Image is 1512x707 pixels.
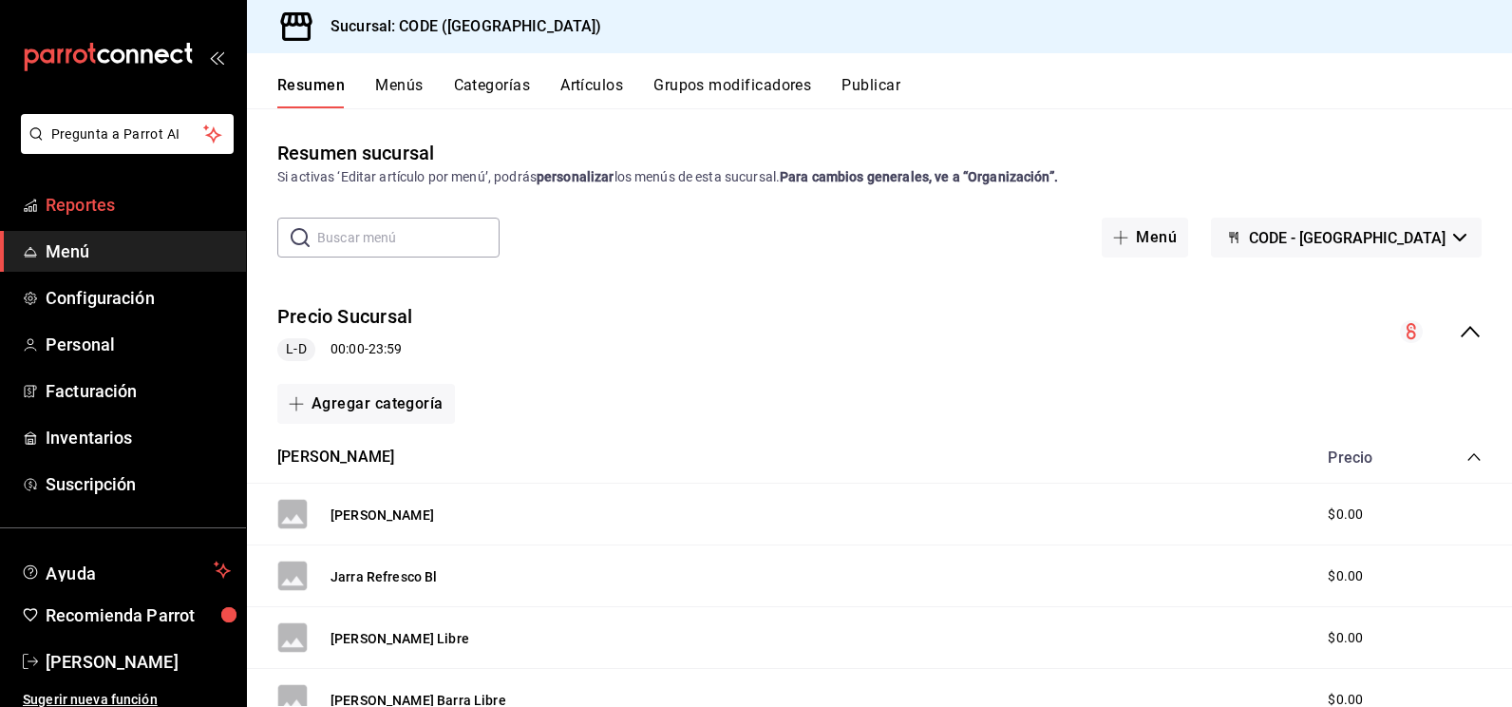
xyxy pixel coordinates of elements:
div: Si activas ‘Editar artículo por menú’, podrás los menús de esta sucursal. [277,167,1482,187]
span: $0.00 [1328,628,1363,648]
button: Menús [375,76,423,108]
span: Recomienda Parrot [46,602,231,628]
span: Pregunta a Parrot AI [51,124,204,144]
button: open_drawer_menu [209,49,224,65]
div: collapse-menu-row [247,288,1512,376]
span: $0.00 [1328,505,1363,525]
button: Grupos modificadores [653,76,811,108]
strong: Para cambios generales, ve a “Organización”. [780,169,1058,184]
span: CODE - [GEOGRAPHIC_DATA] [1249,229,1446,247]
button: Artículos [560,76,623,108]
button: Menú [1102,218,1188,258]
span: Inventarios [46,425,231,450]
h3: Sucursal: CODE ([GEOGRAPHIC_DATA]) [315,15,601,38]
button: [PERSON_NAME] Libre [331,629,469,648]
button: collapse-category-row [1466,449,1482,465]
strong: personalizar [537,169,614,184]
span: Reportes [46,192,231,218]
span: Personal [46,332,231,357]
button: Jarra Refresco Bl [331,567,438,586]
button: Resumen [277,76,345,108]
button: [PERSON_NAME] [277,447,394,468]
div: Resumen sucursal [277,139,434,167]
button: Agregar categoría [277,384,455,424]
span: $0.00 [1328,566,1363,586]
a: Pregunta a Parrot AI [13,138,234,158]
div: navigation tabs [277,76,1512,108]
span: Menú [46,239,231,264]
button: Pregunta a Parrot AI [21,114,234,154]
span: L-D [278,339,313,359]
button: CODE - [GEOGRAPHIC_DATA] [1211,218,1482,258]
span: Suscripción [46,471,231,497]
span: Facturación [46,378,231,404]
span: Configuración [46,285,231,311]
button: Publicar [841,76,900,108]
span: Ayuda [46,559,206,582]
input: Buscar menú [317,219,500,257]
div: Precio [1309,449,1430,467]
button: Categorías [454,76,531,108]
div: 00:00 - 23:59 [277,338,412,361]
span: [PERSON_NAME] [46,649,231,675]
button: Precio Sucursal [277,303,412,331]
button: [PERSON_NAME] [331,506,434,525]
